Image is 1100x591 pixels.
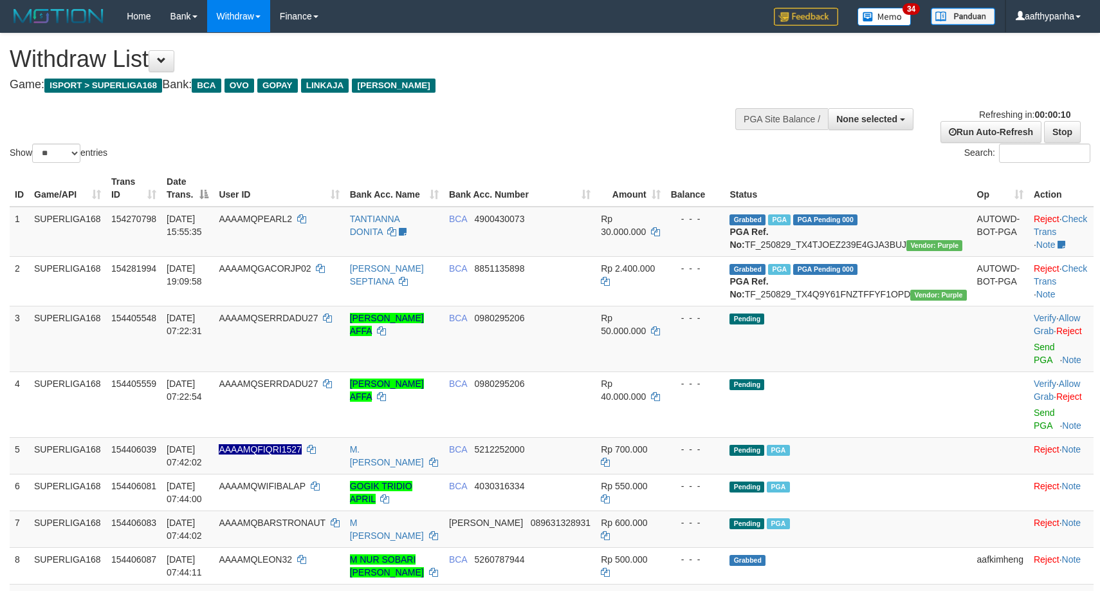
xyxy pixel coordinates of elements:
[1062,355,1081,365] a: Note
[724,170,971,207] th: Status
[29,437,106,474] td: SUPERLIGA168
[29,306,106,371] td: SUPERLIGA168
[735,108,828,130] div: PGA Site Balance /
[1034,481,1059,491] a: Reject
[729,214,765,225] span: Grabbed
[111,214,156,224] span: 154270798
[1034,518,1059,528] a: Reject
[106,170,161,207] th: Trans ID: activate to sort column ascending
[475,214,525,224] span: Copy 4900430073 to clipboard
[1062,518,1081,528] a: Note
[729,227,768,250] b: PGA Ref. No:
[793,264,857,275] span: PGA Pending
[601,518,647,528] span: Rp 600.000
[596,170,666,207] th: Amount: activate to sort column ascending
[10,256,29,306] td: 2
[29,170,106,207] th: Game/API: activate to sort column ascending
[724,256,971,306] td: TF_250829_TX4Q9Y61FNZTFFYF1OPD
[1044,121,1081,143] a: Stop
[167,444,202,467] span: [DATE] 07:42:02
[475,554,525,565] span: Copy 5260787944 to clipboard
[729,314,764,324] span: Pending
[1029,170,1094,207] th: Action
[767,445,789,456] span: Marked by aafandaneth
[29,511,106,547] td: SUPERLIGA168
[10,207,29,257] td: 1
[192,79,221,93] span: BCA
[1029,256,1094,306] td: · ·
[10,371,29,437] td: 4
[767,482,789,493] span: Marked by aafandaneth
[475,313,525,323] span: Copy 0980295206 to clipboard
[449,313,467,323] span: BCA
[449,379,467,389] span: BCA
[475,379,525,389] span: Copy 0980295206 to clipboard
[972,256,1029,306] td: AUTOWD-BOT-PGA
[1062,481,1081,491] a: Note
[350,214,400,237] a: TANTIANNA DONITA
[1036,289,1056,299] a: Note
[999,144,1090,163] input: Search:
[10,144,107,163] label: Show entries
[167,481,202,504] span: [DATE] 07:44:00
[671,262,720,275] div: - - -
[1056,391,1082,402] a: Reject
[1056,326,1082,336] a: Reject
[111,518,156,528] span: 154406083
[1029,437,1094,474] td: ·
[601,554,647,565] span: Rp 500.000
[167,518,202,541] span: [DATE] 07:44:02
[666,170,725,207] th: Balance
[10,170,29,207] th: ID
[729,276,768,299] b: PGA Ref. No:
[1034,408,1055,431] a: Send PGA
[167,263,202,286] span: [DATE] 19:09:58
[449,214,467,224] span: BCA
[214,170,344,207] th: User ID: activate to sort column ascending
[32,144,80,163] select: Showentries
[301,79,349,93] span: LINKAJA
[793,214,857,225] span: PGA Pending
[1029,371,1094,437] td: · ·
[167,379,202,402] span: [DATE] 07:22:54
[111,263,156,274] span: 154281994
[10,46,720,72] h1: Withdraw List
[671,212,720,225] div: - - -
[671,480,720,493] div: - - -
[111,554,156,565] span: 154406087
[601,263,655,274] span: Rp 2.400.000
[219,379,318,389] span: AAAAMQSERRDADU27
[1029,511,1094,547] td: ·
[475,444,525,455] span: Copy 5212252000 to clipboard
[219,214,292,224] span: AAAAMQPEARL2
[29,474,106,511] td: SUPERLIGA168
[350,518,424,541] a: M [PERSON_NAME]
[774,8,838,26] img: Feedback.jpg
[531,518,591,528] span: Copy 089631328931 to clipboard
[1034,214,1087,237] a: Check Trans
[1034,379,1080,402] a: Allow Grab
[1034,342,1055,365] a: Send PGA
[1029,474,1094,511] td: ·
[836,114,897,124] span: None selected
[219,313,318,323] span: AAAAMQSERRDADU27
[903,3,920,15] span: 34
[1034,263,1087,286] a: Check Trans
[931,8,995,25] img: panduan.png
[1034,379,1056,389] a: Verify
[10,79,720,91] h4: Game: Bank:
[219,444,301,455] span: Nama rekening ada tanda titik/strip, harap diedit
[671,377,720,390] div: - - -
[449,481,467,491] span: BCA
[352,79,435,93] span: [PERSON_NAME]
[1034,263,1059,274] a: Reject
[350,554,424,577] a: M NUR SOBARI [PERSON_NAME]
[1034,313,1080,336] span: ·
[257,79,298,93] span: GOPAY
[1029,547,1094,584] td: ·
[161,170,214,207] th: Date Trans.: activate to sort column descending
[350,379,424,402] a: [PERSON_NAME] AFFA
[350,481,412,504] a: GOGIK TRIDIO APRIL
[601,379,646,402] span: Rp 40.000.000
[1036,239,1056,250] a: Note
